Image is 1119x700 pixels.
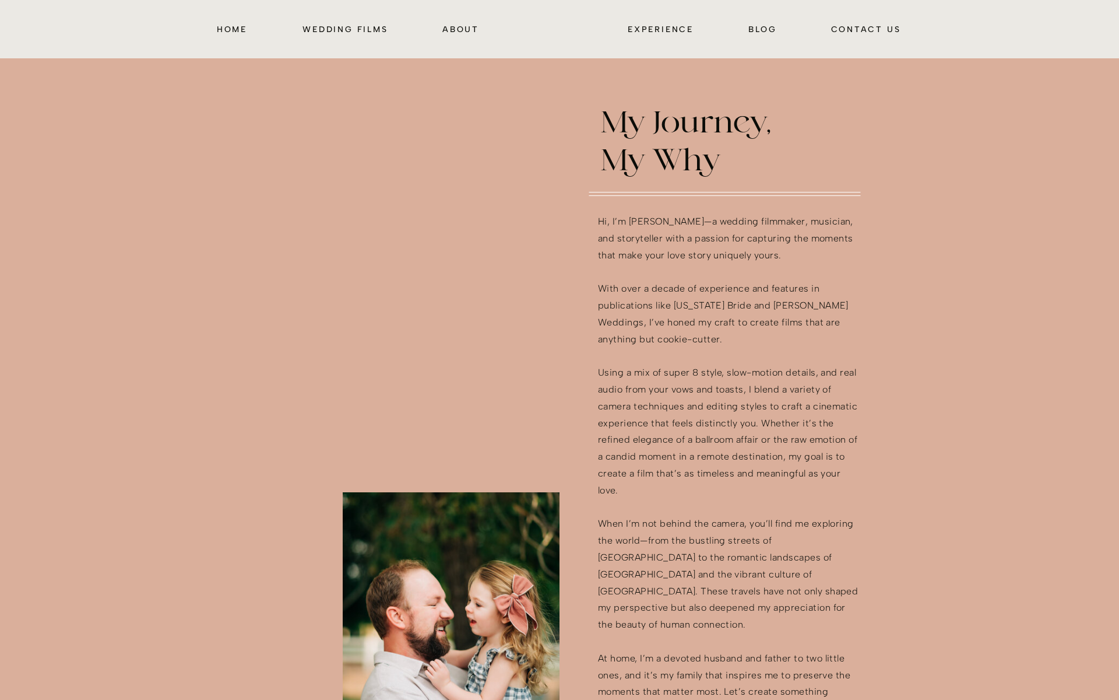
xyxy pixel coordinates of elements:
[301,22,390,36] a: wedding films
[442,22,480,36] a: about
[829,22,902,36] a: CONTACT us
[748,22,777,36] a: blog
[601,106,785,180] h2: My Journey, My Why
[215,22,249,36] a: HOME
[625,22,696,36] a: EXPERIENCE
